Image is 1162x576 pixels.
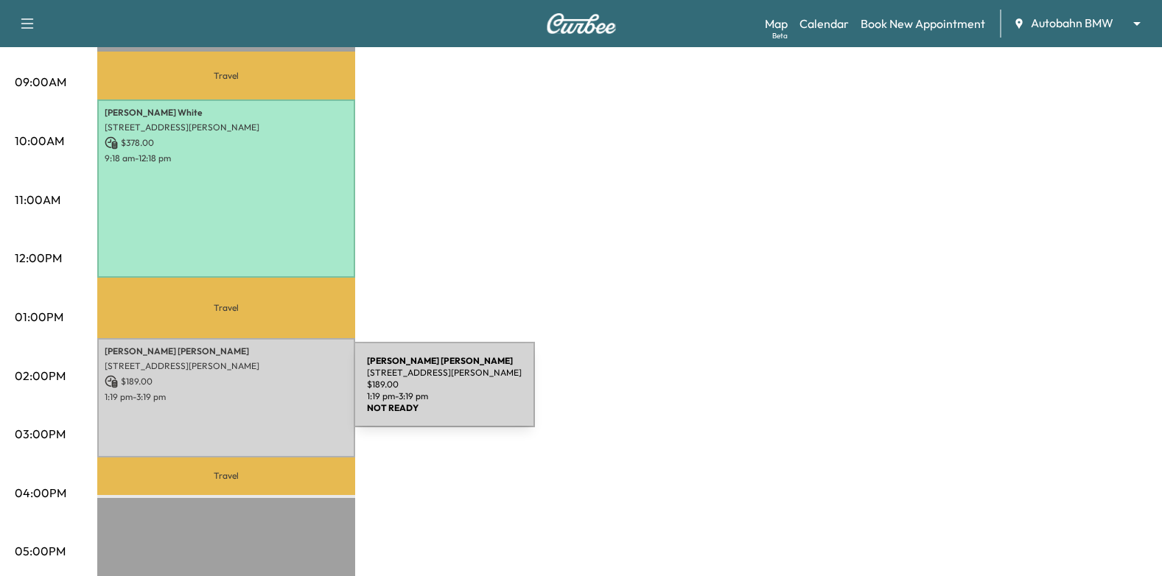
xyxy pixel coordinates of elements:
p: 10:00AM [15,132,64,150]
p: 02:00PM [15,367,66,384]
p: Travel [97,52,355,99]
p: 01:00PM [15,308,63,326]
a: Book New Appointment [861,15,985,32]
a: MapBeta [765,15,788,32]
p: 03:00PM [15,425,66,443]
p: Travel [97,457,355,495]
p: Travel [97,278,355,338]
p: $ 378.00 [105,136,348,150]
p: $ 189.00 [105,375,348,388]
p: [STREET_ADDRESS][PERSON_NAME] [105,122,348,133]
p: 12:00PM [15,249,62,267]
p: 09:00AM [15,73,66,91]
p: 04:00PM [15,484,66,502]
p: [PERSON_NAME] White [105,107,348,119]
a: Calendar [799,15,849,32]
p: 11:00AM [15,191,60,208]
p: 1:19 pm - 3:19 pm [105,391,348,403]
p: [PERSON_NAME] [PERSON_NAME] [105,345,348,357]
p: [STREET_ADDRESS][PERSON_NAME] [105,360,348,372]
p: 05:00PM [15,542,66,560]
span: Autobahn BMW [1031,15,1113,32]
img: Curbee Logo [546,13,617,34]
p: 9:18 am - 12:18 pm [105,152,348,164]
div: Beta [772,30,788,41]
